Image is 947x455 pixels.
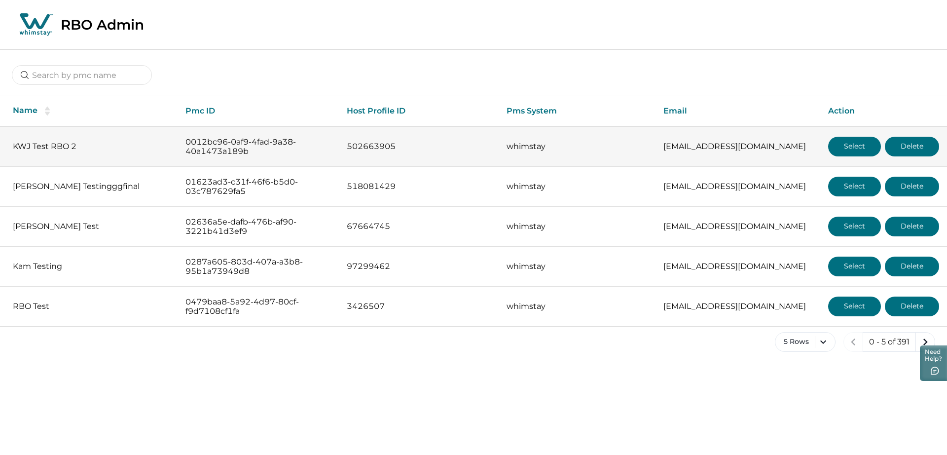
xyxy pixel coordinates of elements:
[61,16,144,33] p: RBO Admin
[885,257,939,276] button: Delete
[507,142,648,152] p: whimstay
[663,262,812,271] p: [EMAIL_ADDRESS][DOMAIN_NAME]
[885,297,939,316] button: Delete
[37,106,57,116] button: sorting
[185,217,331,236] p: 02636a5e-dafb-476b-af90-3221b41d3ef9
[656,96,820,126] th: Email
[507,182,648,191] p: whimstay
[663,222,812,231] p: [EMAIL_ADDRESS][DOMAIN_NAME]
[13,142,170,152] p: KWJ Test RBO 2
[499,96,656,126] th: Pms System
[828,137,881,156] button: Select
[863,332,916,352] button: 0 - 5 of 391
[347,302,491,311] p: 3426507
[663,302,812,311] p: [EMAIL_ADDRESS][DOMAIN_NAME]
[820,96,947,126] th: Action
[13,262,170,271] p: Kam Testing
[13,222,170,231] p: [PERSON_NAME] Test
[13,182,170,191] p: [PERSON_NAME] Testingggfinal
[828,177,881,196] button: Select
[507,262,648,271] p: whimstay
[185,137,331,156] p: 0012bc96-0af9-4fad-9a38-40a1473a189b
[828,217,881,236] button: Select
[339,96,499,126] th: Host Profile ID
[663,142,812,152] p: [EMAIL_ADDRESS][DOMAIN_NAME]
[843,332,863,352] button: previous page
[347,262,491,271] p: 97299462
[885,137,939,156] button: Delete
[13,302,170,311] p: RBO Test
[828,257,881,276] button: Select
[869,337,910,347] p: 0 - 5 of 391
[663,182,812,191] p: [EMAIL_ADDRESS][DOMAIN_NAME]
[885,217,939,236] button: Delete
[185,177,331,196] p: 01623ad3-c31f-46f6-b5d0-03c787629fa5
[885,177,939,196] button: Delete
[185,297,331,316] p: 0479baa8-5a92-4d97-80cf-f9d7108cf1fa
[915,332,935,352] button: next page
[347,182,491,191] p: 518081429
[507,222,648,231] p: whimstay
[178,96,339,126] th: Pmc ID
[347,222,491,231] p: 67664745
[775,332,836,352] button: 5 Rows
[12,65,152,85] input: Search by pmc name
[185,257,331,276] p: 0287a605-803d-407a-a3b8-95b1a73949d8
[828,297,881,316] button: Select
[347,142,491,152] p: 502663905
[507,302,648,311] p: whimstay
